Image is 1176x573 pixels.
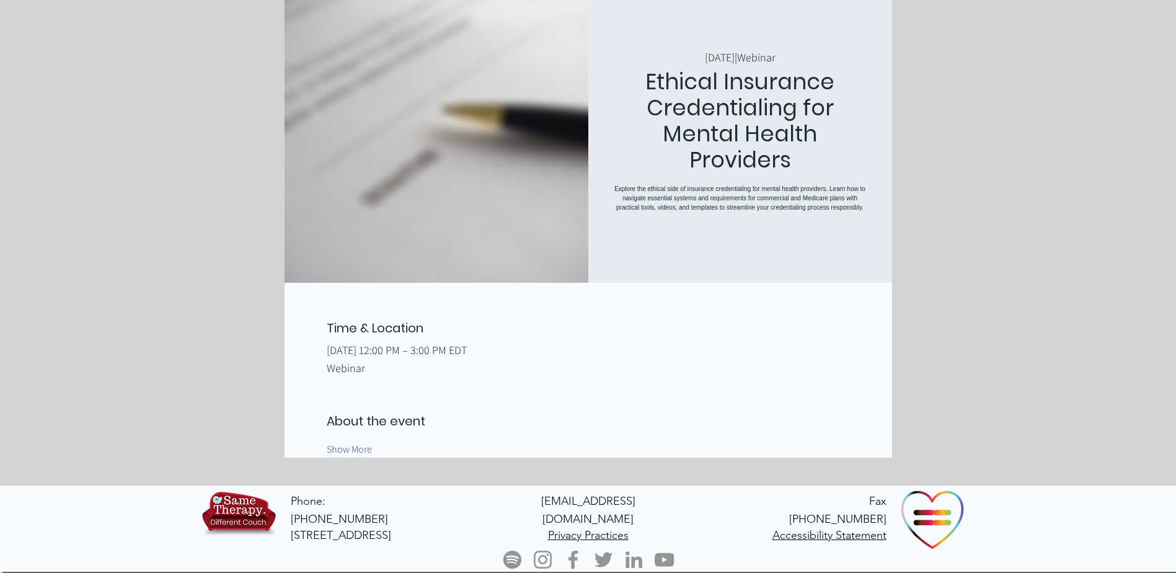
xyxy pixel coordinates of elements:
[327,342,849,358] p: [DATE] 12:00 PM – 3:00 PM EDT
[531,548,555,572] img: Instagram
[291,494,388,526] a: Phone: [PHONE_NUMBER]
[900,486,966,553] img: Ally Organization
[622,548,646,572] img: LinkedIn
[500,548,524,572] img: Spotify
[735,50,737,64] span: |
[613,184,867,212] p: Explore the ethical side of insurance credentialing for mental health providers. Learn how to nav...
[548,528,629,542] a: Privacy Practices
[705,50,735,64] p: [DATE]
[772,528,886,542] a: Accessibility Statement
[737,50,776,64] p: Webinar
[541,494,635,526] span: [EMAIL_ADDRESS][DOMAIN_NAME]
[591,548,616,572] img: Twitter
[541,494,635,526] a: [EMAIL_ADDRESS][DOMAIN_NAME]
[327,320,849,336] h2: Time & Location
[613,69,867,173] h1: Ethical Insurance Credentialing for Mental Health Providers
[200,489,278,544] img: TBH.US
[327,443,372,456] button: Show More
[327,360,849,376] p: Webinar
[561,548,585,572] img: Facebook
[291,528,391,542] span: [STREET_ADDRESS]
[327,413,849,429] h2: About the event
[500,548,676,572] ul: Social Bar
[652,548,676,572] img: YouTube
